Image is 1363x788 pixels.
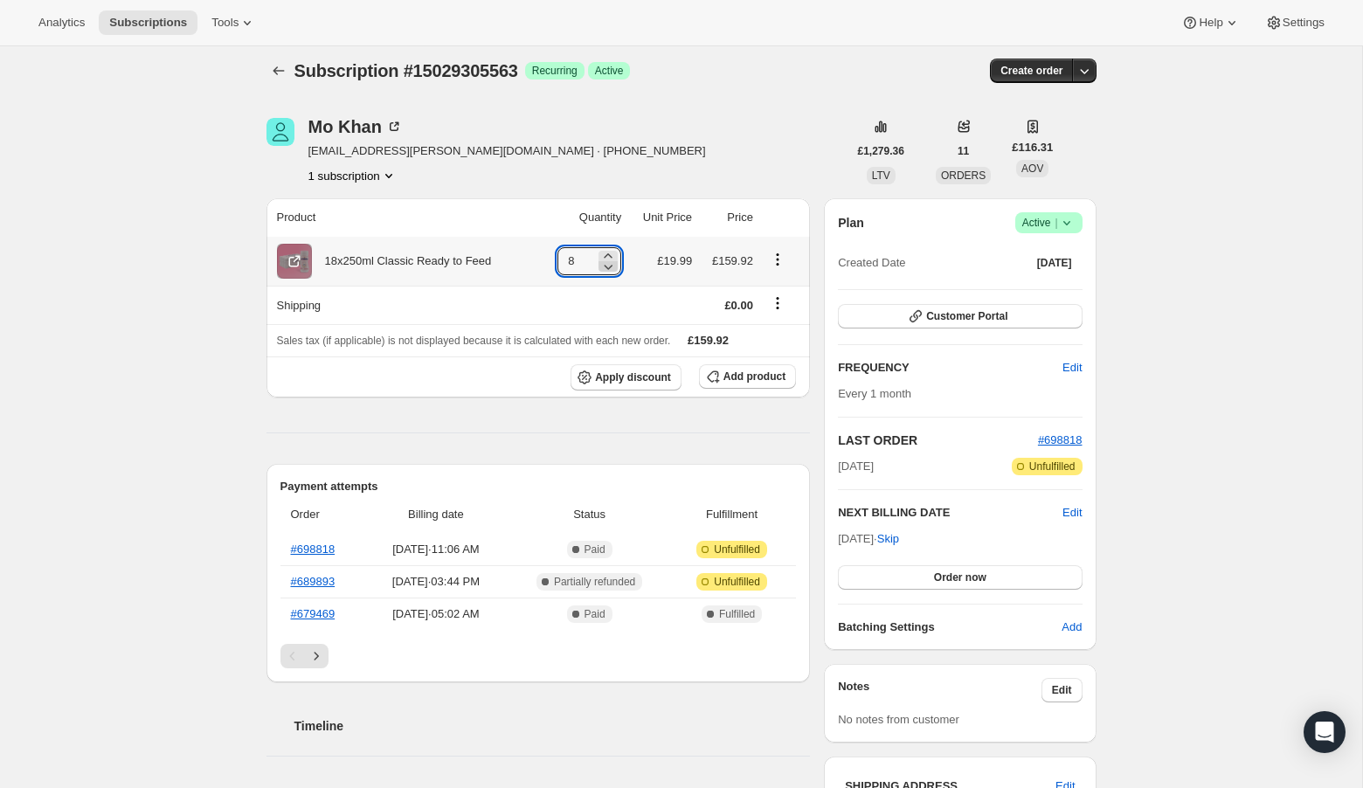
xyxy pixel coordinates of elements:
[1199,16,1222,30] span: Help
[371,605,502,623] span: [DATE] · 05:02 AM
[1051,613,1092,641] button: Add
[657,254,692,267] span: £19.99
[280,495,366,534] th: Order
[848,139,915,163] button: £1,279.36
[838,504,1062,522] h2: NEXT BILLING DATE
[291,575,336,588] a: #689893
[858,144,904,158] span: £1,279.36
[838,387,911,400] span: Every 1 month
[1283,16,1325,30] span: Settings
[1062,619,1082,636] span: Add
[838,532,899,545] span: [DATE] ·
[266,286,539,324] th: Shipping
[926,309,1007,323] span: Customer Portal
[1171,10,1250,35] button: Help
[688,334,729,347] span: £159.92
[571,364,681,391] button: Apply discount
[1255,10,1335,35] button: Settings
[308,167,398,184] button: Product actions
[872,169,890,182] span: LTV
[947,139,979,163] button: 11
[838,432,1038,449] h2: LAST ORDER
[280,644,797,668] nav: Pagination
[1052,354,1092,382] button: Edit
[28,10,95,35] button: Analytics
[99,10,197,35] button: Subscriptions
[308,118,403,135] div: Mo Khan
[838,254,905,272] span: Created Date
[595,64,624,78] span: Active
[838,214,864,232] h2: Plan
[371,506,502,523] span: Billing date
[371,541,502,558] span: [DATE] · 11:06 AM
[838,713,959,726] span: No notes from customer
[764,250,792,269] button: Product actions
[714,575,760,589] span: Unfulfilled
[1000,64,1062,78] span: Create order
[723,370,785,384] span: Add product
[280,478,797,495] h2: Payment attempts
[291,543,336,556] a: #698818
[312,252,492,270] div: 18x250ml Classic Ready to Feed
[838,304,1082,328] button: Customer Portal
[1304,711,1346,753] div: Open Intercom Messenger
[1041,678,1083,702] button: Edit
[838,565,1082,590] button: Order now
[1027,251,1083,275] button: [DATE]
[714,543,760,556] span: Unfulfilled
[291,607,336,620] a: #679469
[1055,216,1057,230] span: |
[1022,214,1076,232] span: Active
[277,335,671,347] span: Sales tax (if applicable) is not displayed because it is calculated with each new order.
[585,607,605,621] span: Paid
[1021,162,1043,175] span: AOV
[532,64,578,78] span: Recurring
[294,61,518,80] span: Subscription #15029305563
[595,370,671,384] span: Apply discount
[266,198,539,237] th: Product
[764,294,792,313] button: Shipping actions
[934,570,986,584] span: Order now
[699,364,796,389] button: Add product
[877,530,899,548] span: Skip
[712,254,753,267] span: £159.92
[266,118,294,146] span: Mo Khan
[1052,683,1072,697] span: Edit
[266,59,291,83] button: Subscriptions
[626,198,697,237] th: Unit Price
[1062,504,1082,522] button: Edit
[990,59,1073,83] button: Create order
[1038,433,1083,446] a: #698818
[554,575,635,589] span: Partially refunded
[867,525,910,553] button: Skip
[308,142,706,160] span: [EMAIL_ADDRESS][PERSON_NAME][DOMAIN_NAME] · [PHONE_NUMBER]
[211,16,239,30] span: Tools
[1038,432,1083,449] button: #698818
[1037,256,1072,270] span: [DATE]
[304,644,329,668] button: Next
[838,678,1041,702] h3: Notes
[958,144,969,158] span: 11
[719,607,755,621] span: Fulfilled
[838,458,874,475] span: [DATE]
[1012,139,1053,156] span: £116.31
[838,619,1062,636] h6: Batching Settings
[109,16,187,30] span: Subscriptions
[38,16,85,30] span: Analytics
[1029,460,1076,473] span: Unfulfilled
[724,299,753,312] span: £0.00
[697,198,758,237] th: Price
[941,169,986,182] span: ORDERS
[838,359,1062,377] h2: FREQUENCY
[371,573,502,591] span: [DATE] · 03:44 PM
[1062,359,1082,377] span: Edit
[277,244,312,279] img: product img
[294,717,811,735] h2: Timeline
[511,506,668,523] span: Status
[678,506,785,523] span: Fulfillment
[539,198,627,237] th: Quantity
[585,543,605,556] span: Paid
[201,10,266,35] button: Tools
